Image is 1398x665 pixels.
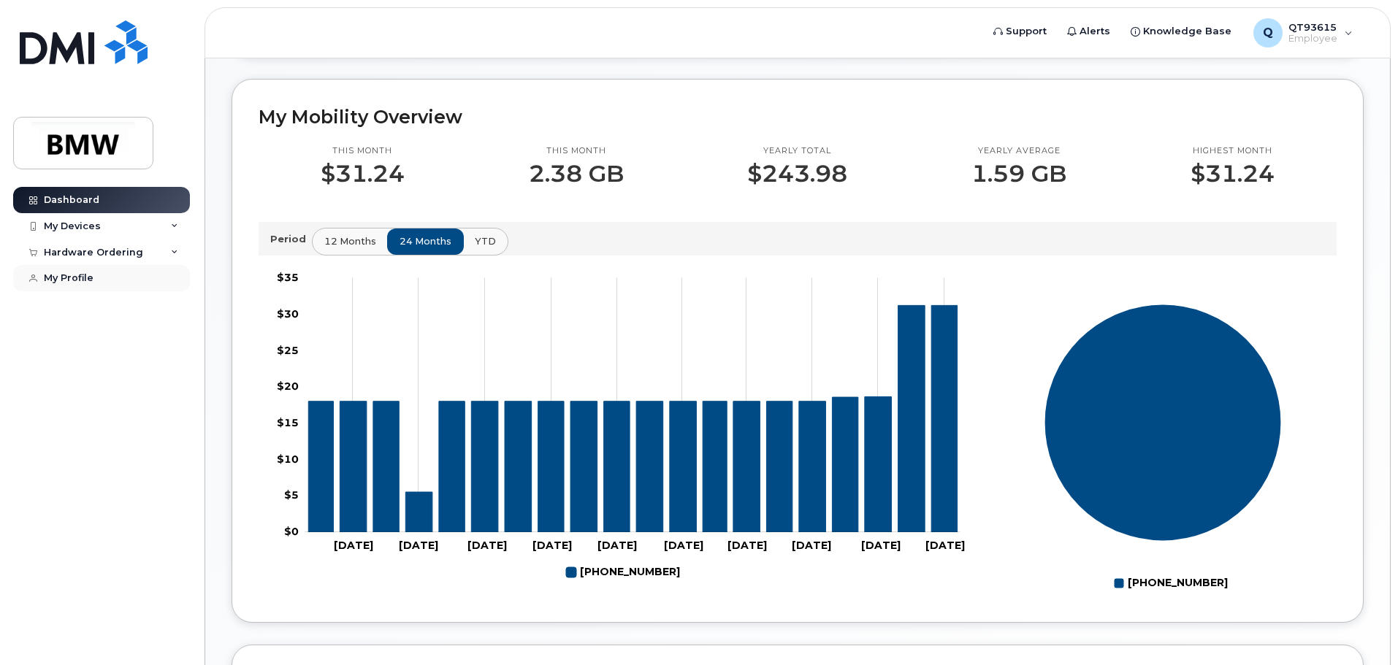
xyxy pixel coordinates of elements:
[1191,145,1275,157] p: Highest month
[277,416,299,429] tspan: $15
[277,271,965,585] g: Chart
[399,539,438,552] tspan: [DATE]
[1191,161,1275,187] p: $31.24
[747,145,847,157] p: Yearly total
[529,161,624,187] p: 2.38 GB
[566,560,680,585] g: Legend
[1044,304,1282,596] g: Chart
[1057,17,1120,46] a: Alerts
[664,539,703,552] tspan: [DATE]
[324,234,376,248] span: 12 months
[529,145,624,157] p: This month
[532,539,572,552] tspan: [DATE]
[1263,24,1273,42] span: Q
[1243,18,1363,47] div: QT93615
[971,145,1066,157] p: Yearly average
[792,539,831,552] tspan: [DATE]
[334,539,373,552] tspan: [DATE]
[925,539,965,552] tspan: [DATE]
[861,539,901,552] tspan: [DATE]
[1044,304,1282,542] g: Series
[1288,33,1337,45] span: Employee
[727,539,767,552] tspan: [DATE]
[321,145,405,157] p: This month
[566,560,680,585] g: 864-800-7726
[475,234,496,248] span: YTD
[1114,571,1228,596] g: Legend
[1334,601,1387,654] iframe: Messenger Launcher
[1006,24,1047,39] span: Support
[1120,17,1242,46] a: Knowledge Base
[284,525,299,538] tspan: $0
[277,453,299,466] tspan: $10
[747,161,847,187] p: $243.98
[467,539,507,552] tspan: [DATE]
[284,489,299,502] tspan: $5
[277,380,299,393] tspan: $20
[270,232,312,246] p: Period
[277,344,299,357] tspan: $25
[971,161,1066,187] p: 1.59 GB
[1143,24,1231,39] span: Knowledge Base
[308,306,957,533] g: 864-800-7726
[277,271,299,284] tspan: $35
[1080,24,1110,39] span: Alerts
[259,106,1337,128] h2: My Mobility Overview
[321,161,405,187] p: $31.24
[983,17,1057,46] a: Support
[597,539,637,552] tspan: [DATE]
[1288,21,1337,33] span: QT93615
[277,307,299,320] tspan: $30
